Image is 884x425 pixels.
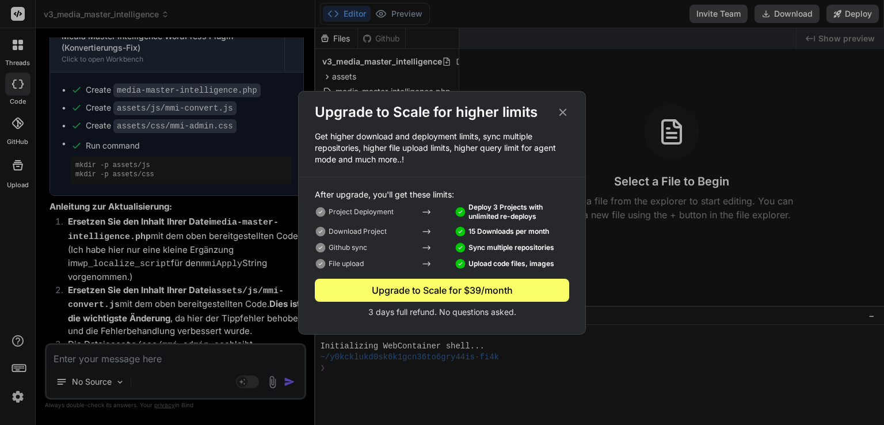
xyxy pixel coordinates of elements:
[315,306,569,318] p: 3 days full refund. No questions asked.
[315,279,569,302] button: Upgrade to Scale for $39/month
[329,243,367,252] p: Github sync
[468,227,549,236] p: 15 Downloads per month
[315,103,538,122] h2: Upgrade to Scale for higher limits
[329,227,387,236] p: Download Project
[329,259,364,268] p: File upload
[315,189,569,200] p: After upgrade, you'll get these limits:
[329,207,394,217] p: Project Deployment
[315,283,569,297] div: Upgrade to Scale for $39/month
[468,203,569,221] p: Deploy 3 Projects with unlimited re-deploys
[468,243,554,252] p: Sync multiple repositories
[299,131,585,165] p: Get higher download and deployment limits, sync multiple repositories, higher file upload limits,...
[468,259,554,268] p: Upload code files, images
